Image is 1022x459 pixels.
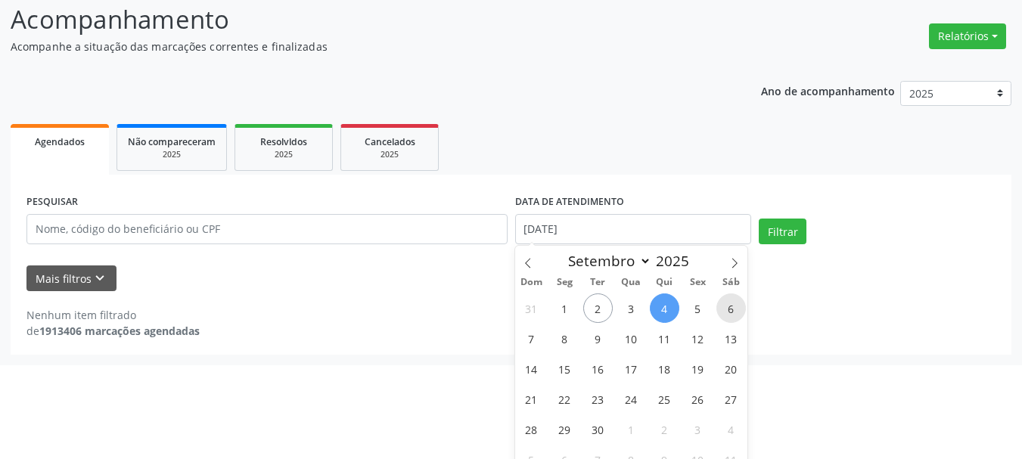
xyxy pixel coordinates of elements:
[26,307,200,323] div: Nenhum item filtrado
[26,265,116,292] button: Mais filtroskeyboard_arrow_down
[550,354,579,383] span: Setembro 15, 2025
[714,278,747,287] span: Sáb
[128,149,216,160] div: 2025
[26,323,200,339] div: de
[683,384,713,414] span: Setembro 26, 2025
[352,149,427,160] div: 2025
[651,251,701,271] input: Year
[517,414,546,444] span: Setembro 28, 2025
[581,278,614,287] span: Ter
[617,354,646,383] span: Setembro 17, 2025
[11,39,711,54] p: Acompanhe a situação das marcações correntes e finalizadas
[617,384,646,414] span: Setembro 24, 2025
[548,278,581,287] span: Seg
[650,354,679,383] span: Setembro 18, 2025
[583,414,613,444] span: Setembro 30, 2025
[550,384,579,414] span: Setembro 22, 2025
[11,1,711,39] p: Acompanhamento
[716,384,746,414] span: Setembro 27, 2025
[929,23,1006,49] button: Relatórios
[716,293,746,323] span: Setembro 6, 2025
[583,354,613,383] span: Setembro 16, 2025
[365,135,415,148] span: Cancelados
[246,149,322,160] div: 2025
[515,191,624,214] label: DATA DE ATENDIMENTO
[26,191,78,214] label: PESQUISAR
[35,135,85,148] span: Agendados
[716,354,746,383] span: Setembro 20, 2025
[614,278,648,287] span: Qua
[716,414,746,444] span: Outubro 4, 2025
[683,324,713,353] span: Setembro 12, 2025
[681,278,714,287] span: Sex
[761,81,895,100] p: Ano de acompanhamento
[617,324,646,353] span: Setembro 10, 2025
[26,214,508,244] input: Nome, código do beneficiário ou CPF
[716,324,746,353] span: Setembro 13, 2025
[683,293,713,323] span: Setembro 5, 2025
[517,384,546,414] span: Setembro 21, 2025
[617,414,646,444] span: Outubro 1, 2025
[759,219,806,244] button: Filtrar
[650,414,679,444] span: Outubro 2, 2025
[583,293,613,323] span: Setembro 2, 2025
[583,384,613,414] span: Setembro 23, 2025
[648,278,681,287] span: Qui
[550,293,579,323] span: Setembro 1, 2025
[39,324,200,338] strong: 1913406 marcações agendadas
[550,324,579,353] span: Setembro 8, 2025
[517,354,546,383] span: Setembro 14, 2025
[683,354,713,383] span: Setembro 19, 2025
[650,293,679,323] span: Setembro 4, 2025
[92,270,108,287] i: keyboard_arrow_down
[515,214,752,244] input: Selecione um intervalo
[517,324,546,353] span: Setembro 7, 2025
[617,293,646,323] span: Setembro 3, 2025
[128,135,216,148] span: Não compareceram
[550,414,579,444] span: Setembro 29, 2025
[650,384,679,414] span: Setembro 25, 2025
[583,324,613,353] span: Setembro 9, 2025
[650,324,679,353] span: Setembro 11, 2025
[517,293,546,323] span: Agosto 31, 2025
[260,135,307,148] span: Resolvidos
[561,250,652,271] select: Month
[683,414,713,444] span: Outubro 3, 2025
[515,278,548,287] span: Dom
